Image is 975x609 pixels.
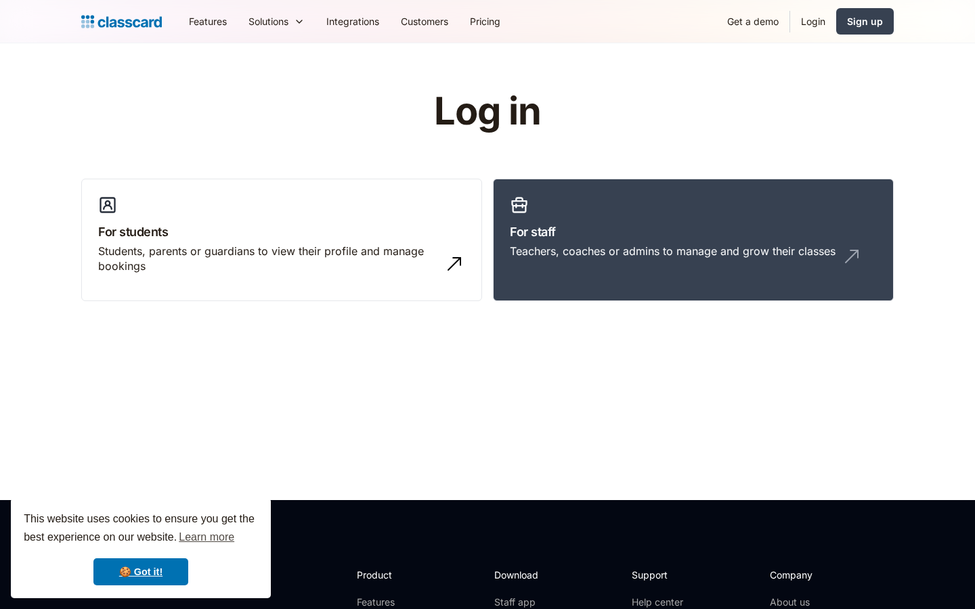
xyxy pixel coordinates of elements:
div: Teachers, coaches or admins to manage and grow their classes [510,244,836,258]
a: Customers [390,6,459,37]
a: For staffTeachers, coaches or admins to manage and grow their classes [493,179,894,302]
div: Solutions [248,14,288,28]
h2: Download [494,568,550,582]
a: learn more about cookies [177,527,236,547]
a: Get a demo [716,6,789,37]
h2: Product [357,568,429,582]
a: dismiss cookie message [93,558,188,585]
a: About us [770,595,860,609]
a: Features [357,595,429,609]
div: Sign up [847,14,883,28]
a: Login [790,6,836,37]
a: Integrations [316,6,390,37]
h1: Log in [273,91,703,133]
a: Pricing [459,6,511,37]
div: Solutions [238,6,316,37]
a: Help center [632,595,687,609]
a: Features [178,6,238,37]
a: For studentsStudents, parents or guardians to view their profile and manage bookings [81,179,482,302]
h2: Company [770,568,860,582]
h3: For students [98,223,465,241]
h3: For staff [510,223,877,241]
h2: Support [632,568,687,582]
div: Students, parents or guardians to view their profile and manage bookings [98,244,438,274]
a: Sign up [836,8,894,35]
span: This website uses cookies to ensure you get the best experience on our website. [24,511,258,547]
a: home [81,12,162,31]
div: cookieconsent [11,498,271,598]
a: Staff app [494,595,550,609]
